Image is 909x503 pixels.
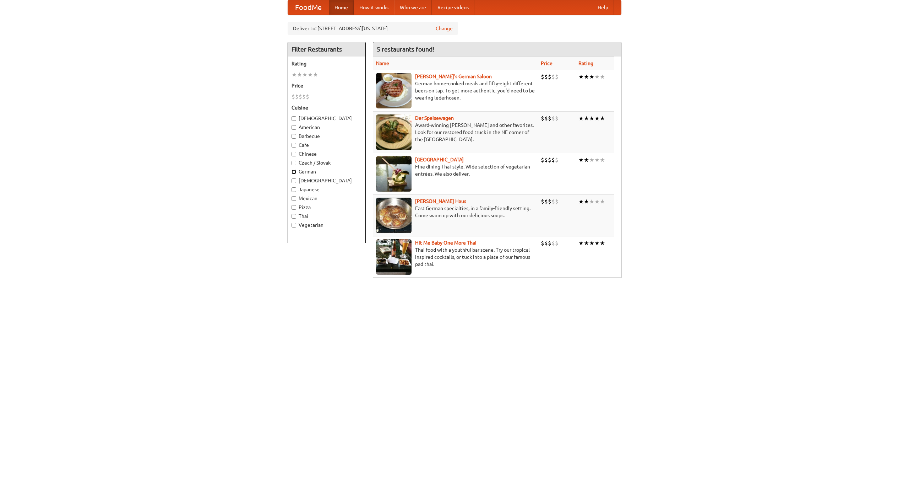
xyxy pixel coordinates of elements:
li: ★ [594,198,600,205]
li: ★ [578,239,584,247]
li: $ [295,93,299,101]
li: ★ [594,156,600,164]
label: German [292,168,362,175]
a: How it works [354,0,394,15]
li: ★ [292,71,297,79]
li: ★ [594,239,600,247]
p: East German specialties, in a family-friendly setting. Come warm up with our delicious soups. [376,205,535,219]
a: Home [329,0,354,15]
p: Fine dining Thai-style. Wide selection of vegetarian entrées. We also deliver. [376,163,535,177]
label: Thai [292,213,362,220]
label: Barbecue [292,133,362,140]
input: German [292,170,296,174]
p: Award-winning [PERSON_NAME] and other favorites. Look for our restored food truck in the NE corne... [376,122,535,143]
li: $ [555,114,559,122]
li: ★ [600,114,605,122]
input: Barbecue [292,134,296,139]
label: American [292,124,362,131]
li: $ [548,239,551,247]
a: FoodMe [288,0,329,15]
img: satay.jpg [376,156,412,192]
li: $ [551,198,555,205]
li: ★ [600,239,605,247]
li: $ [544,198,548,205]
h4: Filter Restaurants [288,42,365,57]
input: Chinese [292,152,296,156]
li: $ [548,114,551,122]
a: [PERSON_NAME]'s German Saloon [415,74,492,79]
a: Name [376,60,389,66]
li: $ [551,156,555,164]
li: ★ [589,73,594,81]
li: ★ [578,156,584,164]
li: ★ [600,156,605,164]
li: ★ [578,73,584,81]
input: American [292,125,296,130]
li: ★ [589,114,594,122]
a: Price [541,60,553,66]
li: ★ [589,198,594,205]
label: Mexican [292,195,362,202]
li: $ [299,93,302,101]
a: [PERSON_NAME] Haus [415,198,466,204]
label: Pizza [292,204,362,211]
li: $ [548,198,551,205]
li: $ [541,239,544,247]
li: $ [551,73,555,81]
a: Change [436,25,453,32]
label: Chinese [292,150,362,157]
li: $ [555,73,559,81]
input: Pizza [292,205,296,210]
input: Mexican [292,196,296,201]
input: [DEMOGRAPHIC_DATA] [292,178,296,183]
a: Recipe videos [432,0,474,15]
label: [DEMOGRAPHIC_DATA] [292,177,362,184]
li: ★ [600,198,605,205]
li: ★ [594,73,600,81]
a: Der Speisewagen [415,115,454,121]
li: $ [555,239,559,247]
label: Japanese [292,186,362,193]
p: German home-cooked meals and fifty-eight different beers on tap. To get more authentic, you'd nee... [376,80,535,101]
li: $ [292,93,295,101]
li: ★ [589,239,594,247]
a: Help [592,0,614,15]
li: $ [541,198,544,205]
li: ★ [584,156,589,164]
li: ★ [313,71,318,79]
li: $ [541,156,544,164]
div: Deliver to: [STREET_ADDRESS][US_STATE] [288,22,458,35]
img: speisewagen.jpg [376,114,412,150]
li: $ [551,239,555,247]
input: Thai [292,214,296,219]
input: Cafe [292,143,296,148]
li: ★ [594,114,600,122]
li: $ [544,156,548,164]
input: [DEMOGRAPHIC_DATA] [292,116,296,121]
input: Czech / Slovak [292,161,296,165]
ng-pluralize: 5 restaurants found! [377,46,434,53]
li: $ [548,156,551,164]
p: Thai food with a youthful bar scene. Try our tropical inspired cocktails, or tuck into a plate of... [376,246,535,268]
a: [GEOGRAPHIC_DATA] [415,157,464,162]
h5: Price [292,82,362,89]
img: esthers.jpg [376,73,412,108]
li: $ [544,73,548,81]
li: ★ [584,114,589,122]
li: ★ [589,156,594,164]
li: ★ [297,71,302,79]
li: $ [306,93,309,101]
li: $ [302,93,306,101]
li: $ [555,198,559,205]
li: $ [544,114,548,122]
li: ★ [578,114,584,122]
li: ★ [578,198,584,205]
h5: Rating [292,60,362,67]
li: $ [551,114,555,122]
li: ★ [584,239,589,247]
li: $ [541,114,544,122]
li: ★ [600,73,605,81]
